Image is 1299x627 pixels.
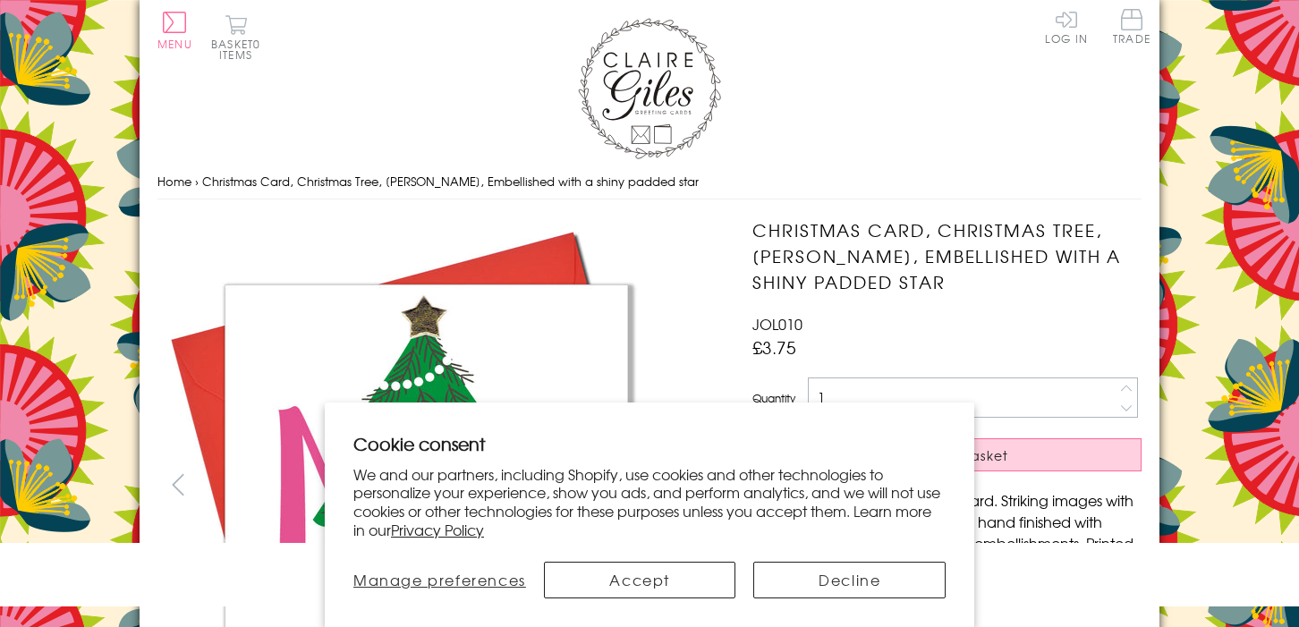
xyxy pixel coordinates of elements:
span: Christmas Card, Christmas Tree, [PERSON_NAME], Embellished with a shiny padded star [202,173,699,190]
h2: Cookie consent [353,431,946,456]
nav: breadcrumbs [157,164,1142,200]
span: Manage preferences [353,569,526,590]
a: Log In [1045,9,1088,44]
a: Home [157,173,191,190]
h1: Christmas Card, Christmas Tree, [PERSON_NAME], Embellished with a shiny padded star [752,217,1142,294]
span: Menu [157,36,192,52]
span: JOL010 [752,313,802,335]
span: 0 items [219,36,260,63]
button: Menu [157,12,192,49]
a: Trade [1113,9,1150,47]
button: Basket0 items [211,14,260,60]
span: › [195,173,199,190]
span: Trade [1113,9,1150,44]
button: Accept [544,562,736,598]
img: Claire Giles Greetings Cards [578,18,721,159]
button: Decline [753,562,946,598]
p: We and our partners, including Shopify, use cookies and other technologies to personalize your ex... [353,465,946,539]
button: Manage preferences [353,562,526,598]
a: Privacy Policy [391,519,484,540]
span: £3.75 [752,335,796,360]
button: prev [157,464,198,504]
label: Quantity [752,390,795,406]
